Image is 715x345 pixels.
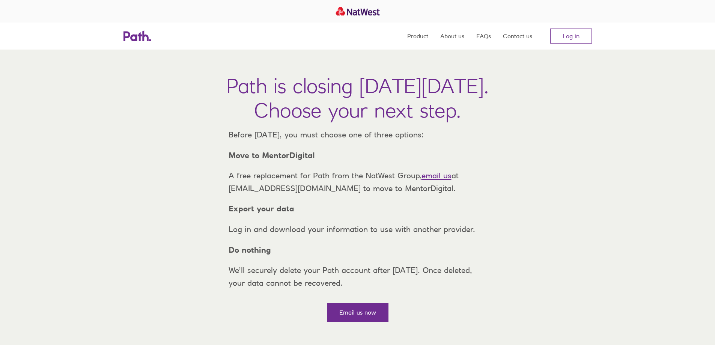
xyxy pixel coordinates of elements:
a: Product [407,23,428,50]
p: We’ll securely delete your Path account after [DATE]. Once deleted, your data cannot be recovered. [223,264,493,289]
a: Email us now [327,303,388,322]
strong: Do nothing [229,245,271,255]
a: Contact us [503,23,532,50]
a: email us [421,171,452,180]
p: Log in and download your information to use with another provider. [223,223,493,236]
h1: Path is closing [DATE][DATE]. Choose your next step. [226,74,489,122]
a: FAQs [476,23,491,50]
strong: Export your data [229,204,294,213]
p: Before [DATE], you must choose one of three options: [223,128,493,141]
strong: Move to MentorDigital [229,151,315,160]
a: Log in [550,29,592,44]
p: A free replacement for Path from the NatWest Group, at [EMAIL_ADDRESS][DOMAIN_NAME] to move to Me... [223,169,493,194]
a: About us [440,23,464,50]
